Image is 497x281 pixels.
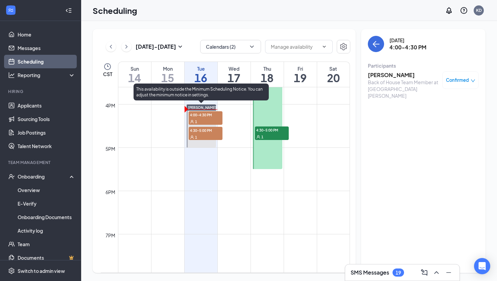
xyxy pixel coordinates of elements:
[103,71,112,77] span: CST
[189,111,222,118] span: 4:00-4:30 PM
[471,78,475,83] span: down
[284,62,317,87] a: September 19, 2025
[106,42,116,52] button: ChevronLeft
[8,173,15,180] svg: UserCheck
[8,267,15,274] svg: Settings
[18,72,76,78] div: Reporting
[118,72,151,84] h1: 14
[368,79,439,99] div: Back of House Team Member at [GEOGRAPHIC_DATA][PERSON_NAME]
[18,139,75,153] a: Talent Network
[18,210,75,224] a: Onboarding Documents
[251,62,284,87] a: September 18, 2025
[151,62,184,87] a: September 15, 2025
[445,6,453,15] svg: Notifications
[218,62,251,87] a: September 17, 2025
[368,36,384,52] button: back-button
[389,37,426,44] div: [DATE]
[185,65,217,72] div: Tue
[104,145,117,153] div: 5pm
[284,65,317,72] div: Fri
[188,106,216,110] span: [PERSON_NAME]
[104,188,117,196] div: 6pm
[256,135,260,139] svg: User
[18,173,70,180] div: Onboarding
[261,135,263,139] span: 1
[271,43,319,50] input: Manage availability
[108,43,114,51] svg: ChevronLeft
[18,183,75,197] a: Overview
[389,44,426,51] h3: 4:00-4:30 PM
[18,41,75,55] a: Messages
[185,72,217,84] h1: 16
[18,251,75,264] a: DocumentsCrown
[446,77,469,84] span: Confirmed
[431,267,442,278] button: ChevronUp
[368,71,439,79] h3: [PERSON_NAME]
[18,55,75,68] a: Scheduling
[8,160,74,165] div: Team Management
[134,84,269,100] div: This availability is outside the Minimum Scheduling Notice. You can adjust the minimum notice in ...
[443,267,454,278] button: Minimize
[317,72,350,84] h1: 20
[351,269,389,276] h3: SMS Messages
[317,65,350,72] div: Sat
[7,7,14,14] svg: WorkstreamLogo
[118,65,151,72] div: Sun
[104,102,117,109] div: 4pm
[420,268,428,277] svg: ComposeMessage
[445,268,453,277] svg: Minimize
[189,127,222,134] span: 4:30-5:00 PM
[195,135,197,140] span: 1
[419,267,430,278] button: ComposeMessage
[18,237,75,251] a: Team
[151,65,184,72] div: Mon
[218,72,251,84] h1: 17
[249,43,255,50] svg: ChevronDown
[460,6,468,15] svg: QuestionInfo
[118,62,151,87] a: September 14, 2025
[251,72,284,84] h1: 18
[185,62,217,87] a: September 16, 2025
[104,232,117,239] div: 7pm
[368,62,479,69] div: Participants
[18,224,75,237] a: Activity log
[322,44,327,49] svg: ChevronDown
[136,43,176,50] h3: [DATE] - [DATE]
[200,40,261,53] button: Calendars (2)ChevronDown
[103,63,112,71] svg: Clock
[18,112,75,126] a: Sourcing Tools
[372,40,380,48] svg: ArrowLeft
[18,197,75,210] a: E-Verify
[432,268,441,277] svg: ChevronUp
[284,72,317,84] h1: 19
[474,258,490,274] div: Open Intercom Messenger
[476,7,482,13] div: KD
[151,72,184,84] h1: 15
[8,89,74,94] div: Hiring
[176,43,184,51] svg: SmallChevronDown
[190,135,194,139] svg: User
[65,7,72,14] svg: Collapse
[18,28,75,41] a: Home
[218,65,251,72] div: Wed
[195,119,197,124] span: 1
[8,72,15,78] svg: Analysis
[123,43,130,51] svg: ChevronRight
[93,5,137,16] h1: Scheduling
[18,99,75,112] a: Applicants
[339,43,348,51] svg: Settings
[18,126,75,139] a: Job Postings
[317,62,350,87] a: September 20, 2025
[251,65,284,72] div: Thu
[396,270,401,276] div: 19
[18,267,65,274] div: Switch to admin view
[255,126,289,133] span: 4:30-5:00 PM
[121,42,132,52] button: ChevronRight
[337,40,350,53] button: Settings
[190,120,194,124] svg: User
